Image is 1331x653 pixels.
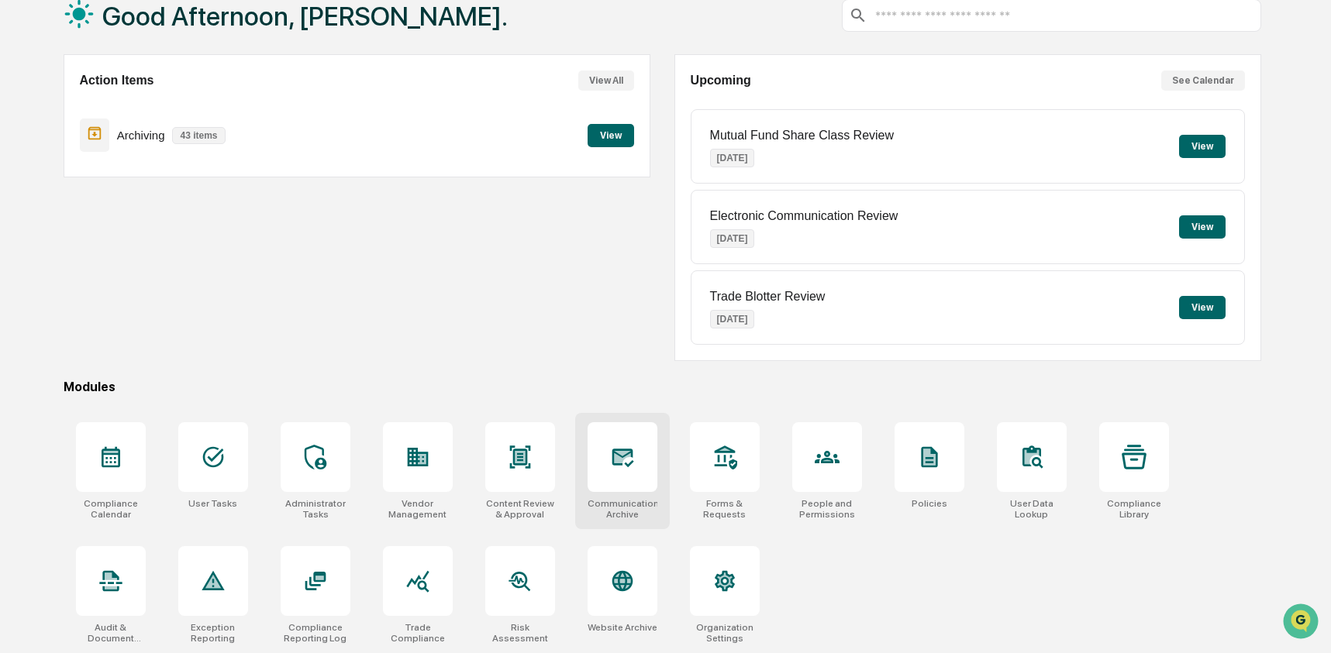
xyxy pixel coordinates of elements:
[588,124,634,147] button: View
[588,127,634,142] a: View
[106,189,198,217] a: 🗄️Attestations
[578,70,634,91] button: View All
[264,123,282,142] button: Start new chat
[485,498,555,520] div: Content Review & Approval
[16,33,282,57] p: How can we help?
[710,149,755,167] p: [DATE]
[710,229,755,248] p: [DATE]
[31,195,100,211] span: Preclearance
[281,622,350,644] div: Compliance Reporting Log
[53,119,254,134] div: Start new chat
[1179,296,1226,319] button: View
[383,498,453,520] div: Vendor Management
[1099,498,1169,520] div: Compliance Library
[117,129,165,142] p: Archiving
[31,225,98,240] span: Data Lookup
[16,197,28,209] div: 🖐️
[997,498,1067,520] div: User Data Lookup
[9,189,106,217] a: 🖐️Preclearance
[16,226,28,239] div: 🔎
[109,262,188,274] a: Powered byPylon
[112,197,125,209] div: 🗄️
[53,134,196,146] div: We're available if you need us!
[690,622,760,644] div: Organization Settings
[1281,602,1323,644] iframe: Open customer support
[188,498,237,509] div: User Tasks
[281,498,350,520] div: Administrator Tasks
[792,498,862,520] div: People and Permissions
[154,263,188,274] span: Pylon
[76,498,146,520] div: Compliance Calendar
[710,129,894,143] p: Mutual Fund Share Class Review
[1179,215,1226,239] button: View
[172,127,225,144] p: 43 items
[710,290,826,304] p: Trade Blotter Review
[588,498,657,520] div: Communications Archive
[690,498,760,520] div: Forms & Requests
[128,195,192,211] span: Attestations
[710,209,898,223] p: Electronic Communication Review
[9,218,104,246] a: 🔎Data Lookup
[1179,135,1226,158] button: View
[64,380,1261,394] div: Modules
[383,622,453,644] div: Trade Compliance
[912,498,947,509] div: Policies
[178,622,248,644] div: Exception Reporting
[102,1,508,32] h1: Good Afternoon, [PERSON_NAME].
[691,74,751,88] h2: Upcoming
[76,622,146,644] div: Audit & Document Logs
[485,622,555,644] div: Risk Assessment
[1161,70,1245,91] button: See Calendar
[16,119,43,146] img: 1746055101610-c473b297-6a78-478c-a979-82029cc54cd1
[710,310,755,328] p: [DATE]
[80,74,154,88] h2: Action Items
[588,622,657,633] div: Website Archive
